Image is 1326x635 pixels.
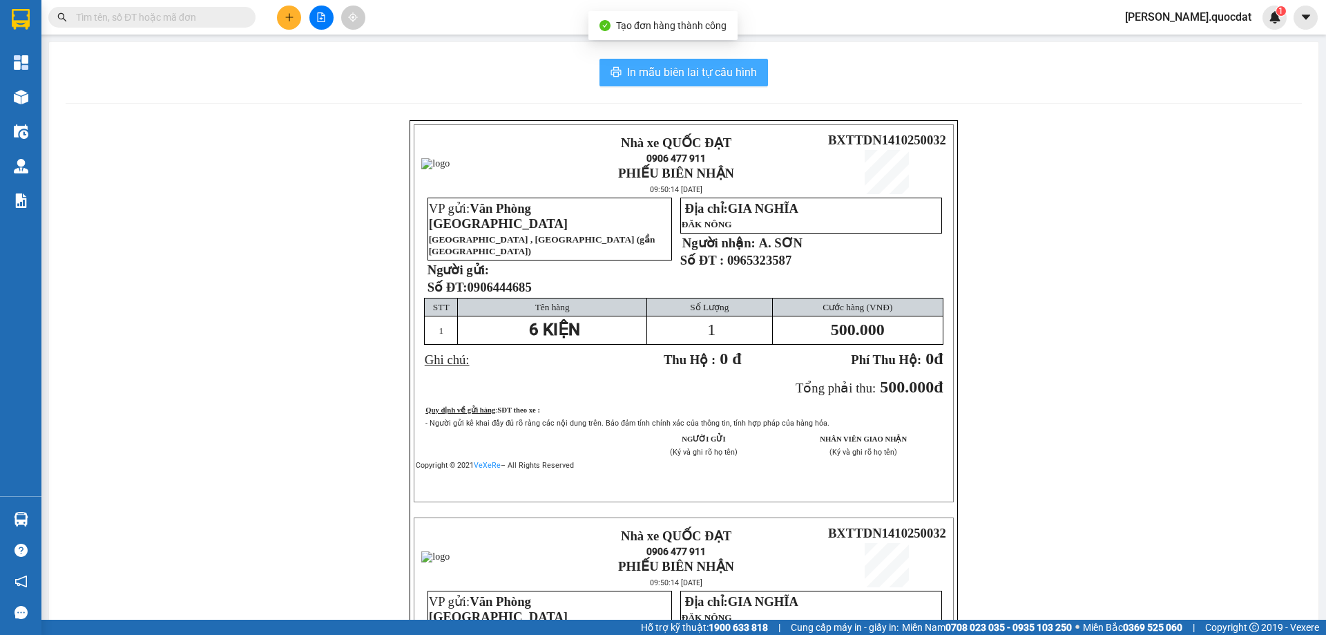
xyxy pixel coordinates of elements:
strong: PHIẾU BIÊN NHẬN [618,166,734,180]
span: 0965323587 [727,253,791,267]
img: warehouse-icon [14,512,28,527]
span: Địa chỉ: [684,201,798,216]
span: message [15,606,28,619]
span: 1 [707,321,715,339]
span: Miền Nam [902,620,1072,635]
span: Hỗ trợ kỹ thuật: [641,620,768,635]
span: GIA NGHĨA [728,201,798,216]
span: plus [285,12,294,22]
span: Tạo đơn hàng thành công [616,20,727,31]
span: STT [433,302,450,312]
span: ⚪️ [1075,625,1079,630]
strong: NHÂN VIÊN GIAO NHẬN [820,435,907,443]
span: : [495,406,540,414]
span: 0906 477 911 [646,153,706,164]
span: aim [348,12,358,22]
span: Thu Hộ : [664,352,715,367]
span: 09:50:14 [DATE] [650,578,702,587]
img: warehouse-icon [14,124,28,139]
span: 09:50:14 [DATE] [650,185,702,194]
strong: Người gửi: [427,263,489,277]
span: Tên hàng [535,302,570,312]
img: logo-vxr [12,9,30,30]
span: Ghi chú: [425,352,470,367]
strong: Người nhận: [682,236,756,250]
span: ĐĂK NÔNG [682,612,732,623]
span: copyright [1249,623,1259,632]
span: | [778,620,780,635]
span: Địa chỉ: [684,594,798,609]
span: 6 KIỆN [529,320,580,339]
span: notification [15,575,28,588]
strong: SĐT theo xe : [497,406,540,414]
img: icon-new-feature [1269,11,1281,23]
span: Cước hàng (VNĐ) [823,302,892,312]
span: printer [611,66,622,79]
img: solution-icon [14,193,28,208]
span: file-add [316,12,326,22]
strong: Số ĐT: [427,280,532,294]
span: 500.000 [880,378,934,396]
strong: 0369 525 060 [1123,622,1182,633]
span: check-circle [599,20,611,31]
span: caret-down [1300,11,1312,23]
span: Văn Phòng [GEOGRAPHIC_DATA] [429,594,568,624]
span: Copyright © 2021 – All Rights Reserved [416,461,574,470]
input: Tìm tên, số ĐT hoặc mã đơn [76,10,239,25]
span: [GEOGRAPHIC_DATA] , [GEOGRAPHIC_DATA] (gần [GEOGRAPHIC_DATA]) [429,234,655,256]
span: đ [934,378,943,396]
span: 500.000 [831,321,885,339]
span: (Ký và ghi rõ họ tên) [829,448,897,457]
span: Quy định về gửi hàng [425,406,495,414]
button: caret-down [1294,6,1318,30]
span: VP gửi: [429,201,568,231]
span: Miền Bắc [1083,620,1182,635]
span: Số Lượng [690,302,729,312]
img: warehouse-icon [14,159,28,173]
span: 0 [925,350,934,368]
span: 0 đ [720,350,741,368]
button: aim [341,6,365,30]
span: ĐĂK NÔNG [682,219,732,229]
span: In mẫu biên lai tự cấu hình [627,64,757,81]
sup: 1 [1276,6,1286,16]
button: file-add [309,6,334,30]
strong: Số ĐT : [680,253,724,267]
span: Phí Thu Hộ: [851,352,921,367]
span: VP gửi: [429,594,568,624]
img: dashboard-icon [14,55,28,70]
span: A. SƠN [758,236,803,250]
span: [PERSON_NAME].quocdat [1114,8,1262,26]
span: search [57,12,67,22]
strong: đ [851,350,943,368]
span: 0906 477 911 [646,546,706,557]
span: Cung cấp máy in - giấy in: [791,620,899,635]
span: 1 [1278,6,1283,16]
span: question-circle [15,544,28,557]
button: printerIn mẫu biên lai tự cấu hình [599,59,768,86]
strong: Nhà xe QUỐC ĐẠT [621,529,731,543]
span: 0906444685 [467,280,531,294]
strong: Nhà xe QUỐC ĐẠT [621,135,731,150]
strong: NGƯỜI GỬI [682,435,725,443]
strong: 0708 023 035 - 0935 103 250 [945,622,1072,633]
span: Tổng phải thu: [796,381,876,395]
span: 1 [439,325,443,336]
span: GIA NGHĨA [728,594,798,609]
img: logo [421,551,450,562]
span: (Ký và ghi rõ họ tên) [670,448,738,457]
span: - Người gửi kê khai đầy đủ rõ ràng các nội dung trên. Bảo đảm tính chính xác của thông tin, tính ... [425,419,829,428]
img: logo [421,158,450,169]
button: plus [277,6,301,30]
strong: PHIẾU BIÊN NHẬN [618,559,734,574]
img: warehouse-icon [14,90,28,104]
a: VeXeRe [474,461,501,470]
span: Văn Phòng [GEOGRAPHIC_DATA] [429,201,568,231]
span: BXTTDN1410250032 [828,133,946,147]
strong: 1900 633 818 [709,622,768,633]
span: | [1193,620,1195,635]
span: BXTTDN1410250032 [828,526,946,540]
